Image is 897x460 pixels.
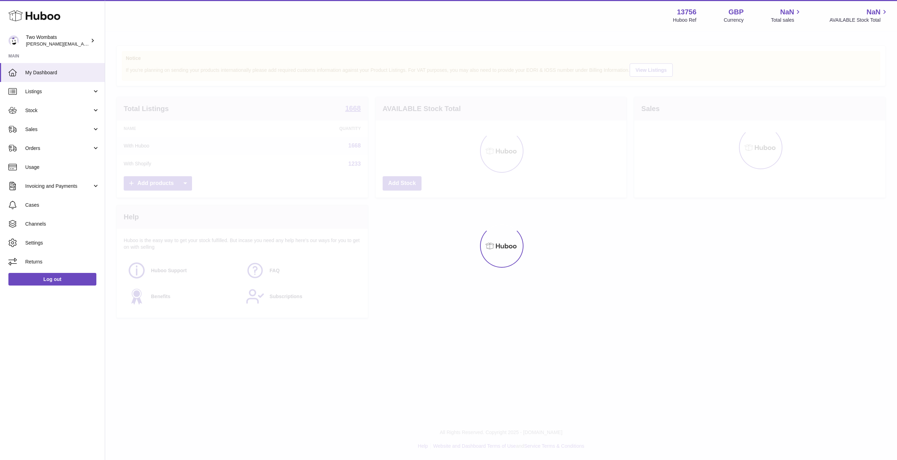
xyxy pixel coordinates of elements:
[8,35,19,46] img: alan@twowombats.com
[728,7,744,17] strong: GBP
[26,41,141,47] span: [PERSON_NAME][EMAIL_ADDRESS][DOMAIN_NAME]
[771,7,802,23] a: NaN Total sales
[25,164,100,171] span: Usage
[25,69,100,76] span: My Dashboard
[867,7,881,17] span: NaN
[25,259,100,265] span: Returns
[25,202,100,208] span: Cases
[724,17,744,23] div: Currency
[26,34,89,47] div: Two Wombats
[25,126,92,133] span: Sales
[25,145,92,152] span: Orders
[25,88,92,95] span: Listings
[677,7,697,17] strong: 13756
[780,7,794,17] span: NaN
[771,17,802,23] span: Total sales
[25,183,92,190] span: Invoicing and Payments
[25,107,92,114] span: Stock
[829,7,889,23] a: NaN AVAILABLE Stock Total
[673,17,697,23] div: Huboo Ref
[25,221,100,227] span: Channels
[25,240,100,246] span: Settings
[829,17,889,23] span: AVAILABLE Stock Total
[8,273,96,286] a: Log out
